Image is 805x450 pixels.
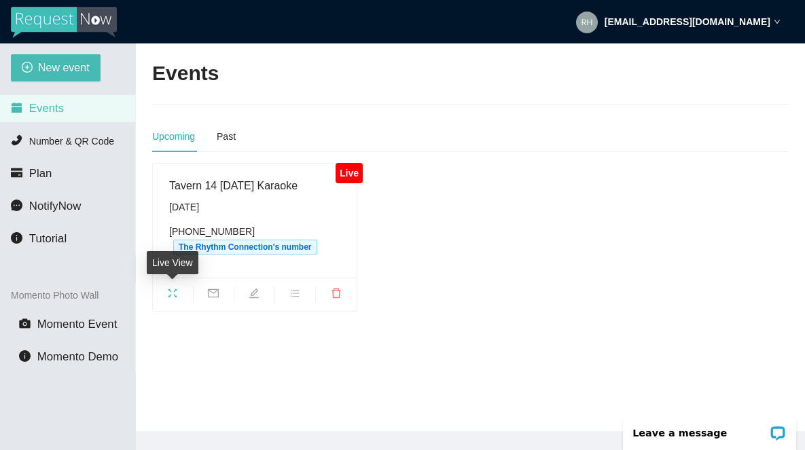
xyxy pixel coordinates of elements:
img: aaa7bb0bfbf9eacfe7a42b5dcf2cbb08 [576,12,598,33]
span: NotifyNow [29,200,81,212]
span: calendar [11,102,22,113]
h2: Events [152,60,219,88]
div: Live View [147,251,198,274]
div: [PHONE_NUMBER] [169,224,340,255]
span: camera [19,318,31,329]
span: edit [234,288,274,303]
span: mail [194,288,234,303]
span: Events [29,102,64,115]
span: info-circle [11,232,22,244]
div: Live [336,163,362,183]
button: plus-circleNew event [11,54,101,81]
span: down [774,18,781,25]
span: Plan [29,167,52,180]
span: New event [38,59,90,76]
span: Tutorial [29,232,67,245]
span: Momento Demo [37,350,118,363]
span: delete [316,288,357,303]
div: Tavern 14 [DATE] Karaoke [169,177,340,194]
iframe: LiveChat chat widget [614,407,805,450]
span: bars [275,288,315,303]
div: [DATE] [169,200,340,214]
span: plus-circle [22,62,33,75]
span: Number & QR Code [29,136,114,147]
span: message [11,200,22,211]
span: phone [11,134,22,146]
div: Upcoming [152,129,195,144]
span: credit-card [11,167,22,179]
div: Past [217,129,236,144]
span: Momento Event [37,318,118,331]
span: fullscreen [153,288,193,303]
span: The Rhythm Connection's number [173,240,317,255]
span: info-circle [19,350,31,362]
img: RequestNow [11,7,117,38]
strong: [EMAIL_ADDRESS][DOMAIN_NAME] [605,16,770,27]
